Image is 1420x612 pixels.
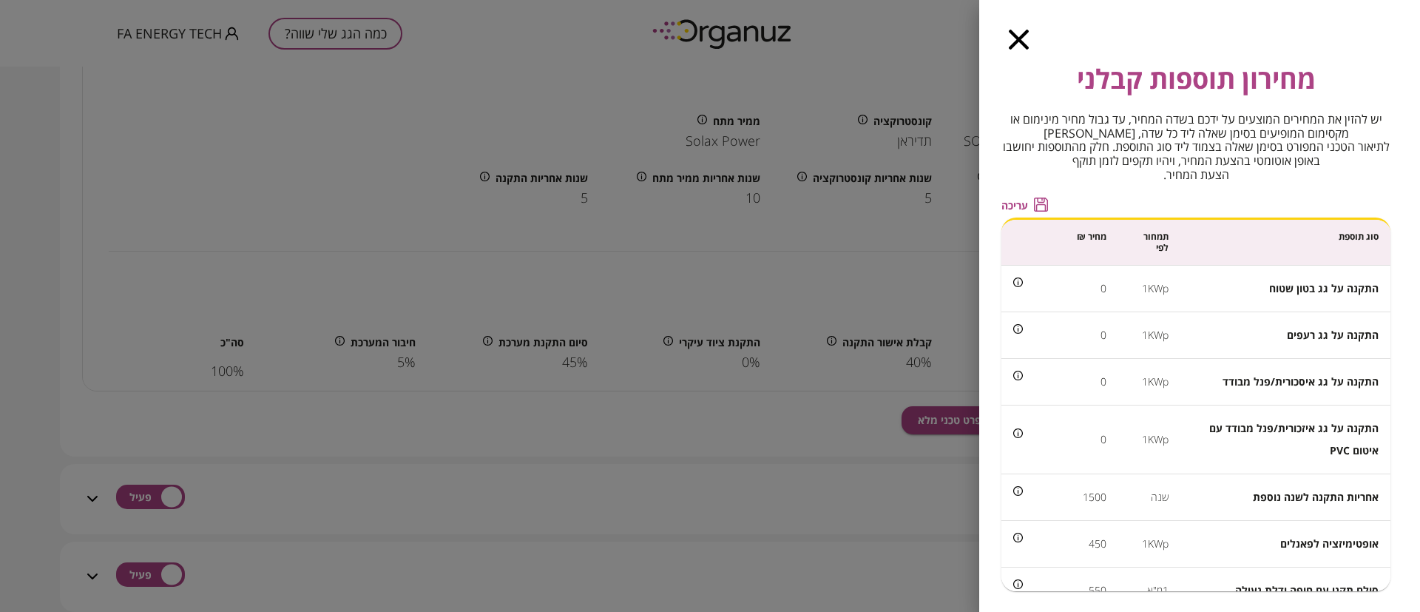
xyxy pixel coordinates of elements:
span: 1500 [1083,490,1106,504]
span: סולם תקני עם חופה ודלת נעילה [1235,583,1379,597]
span: 0 [1100,281,1106,295]
th: מחיר ₪ [1001,220,1118,266]
th: תמחור לפי [1118,220,1180,266]
span: 0 [1100,374,1106,389]
th: סוג תוספת [1180,220,1390,266]
span: יש להזין את המחירים המוצעים על ידכם בשדה המחיר, עד גבול מחיר מינימום או מקסימום המופיעים בסימן שא... [1001,112,1390,181]
span: 0 [1100,328,1106,342]
span: אופטימיזציה לפאנלים [1280,537,1379,551]
span: מחירון תוספות קבלני [1077,59,1316,99]
span: התקנה על גג איסכורית/פנל מבודד [1223,374,1379,389]
span: 450 [1089,537,1106,551]
td: 1KWp [1118,406,1180,474]
span: אחריות התקנה לשנה נוספת [1253,490,1379,504]
td: 1KWp [1118,521,1180,568]
td: 1KWp [1118,359,1180,406]
span: התקנה על גג איזכורית/פנל מבודד עם איטום PVC [1209,421,1379,457]
td: שנה [1118,474,1180,521]
span: 550 [1089,583,1106,597]
span: התקנה על גג בטון שטוח [1269,281,1379,295]
td: 1KWp [1118,266,1180,312]
span: עריכה [1001,199,1028,212]
span: התקנה על גג רעפים [1287,328,1379,342]
td: 1KWp [1118,312,1180,359]
span: 0 [1100,432,1106,446]
button: עריכה [1001,198,1048,212]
